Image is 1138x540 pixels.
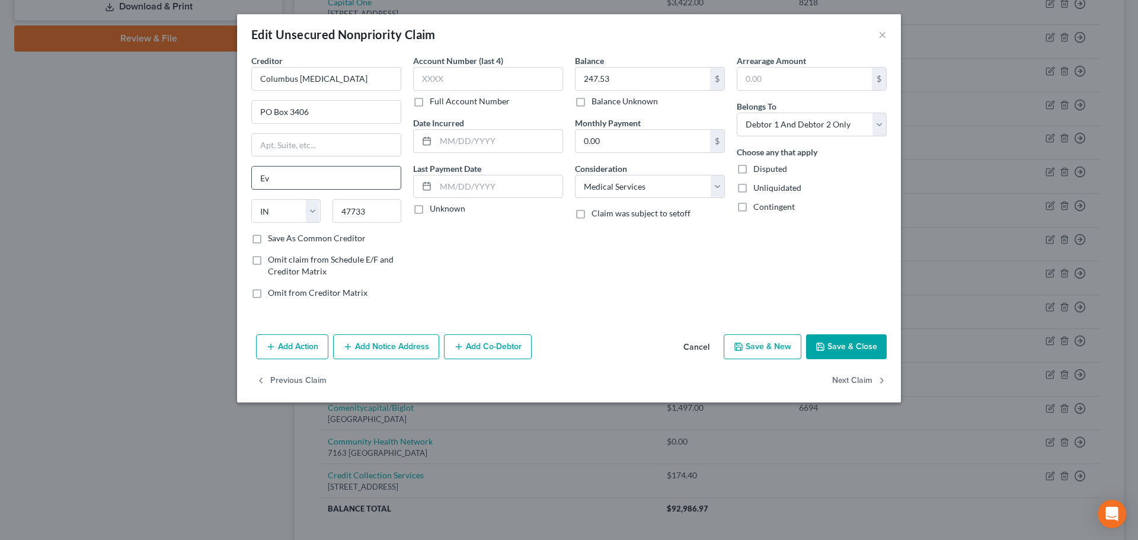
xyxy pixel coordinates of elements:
[575,55,604,67] label: Balance
[413,162,481,175] label: Last Payment Date
[724,334,801,359] button: Save & New
[575,117,641,129] label: Monthly Payment
[252,101,401,123] input: Enter address...
[268,254,394,276] span: Omit claim from Schedule E/F and Creditor Matrix
[576,68,710,90] input: 0.00
[832,369,887,394] button: Next Claim
[251,26,436,43] div: Edit Unsecured Nonpriority Claim
[268,287,367,298] span: Omit from Creditor Matrix
[333,199,402,223] input: Enter zip...
[753,164,787,174] span: Disputed
[251,56,283,66] span: Creditor
[444,334,532,359] button: Add Co-Debtor
[737,55,806,67] label: Arrearage Amount
[592,208,691,218] span: Claim was subject to setoff
[256,334,328,359] button: Add Action
[872,68,886,90] div: $
[413,117,464,129] label: Date Incurred
[878,27,887,41] button: ×
[710,68,724,90] div: $
[256,369,327,394] button: Previous Claim
[436,130,562,152] input: MM/DD/YYYY
[430,95,510,107] label: Full Account Number
[252,134,401,156] input: Apt, Suite, etc...
[710,130,724,152] div: $
[430,203,465,215] label: Unknown
[268,232,366,244] label: Save As Common Creditor
[576,130,710,152] input: 0.00
[674,335,719,359] button: Cancel
[575,162,627,175] label: Consideration
[413,67,563,91] input: XXXX
[251,67,401,91] input: Search creditor by name...
[753,202,795,212] span: Contingent
[413,55,503,67] label: Account Number (last 4)
[737,68,872,90] input: 0.00
[252,167,401,189] input: Enter city...
[592,95,658,107] label: Balance Unknown
[737,101,776,111] span: Belongs To
[737,146,817,158] label: Choose any that apply
[436,175,562,198] input: MM/DD/YYYY
[753,183,801,193] span: Unliquidated
[1098,500,1126,528] div: Open Intercom Messenger
[333,334,439,359] button: Add Notice Address
[806,334,887,359] button: Save & Close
